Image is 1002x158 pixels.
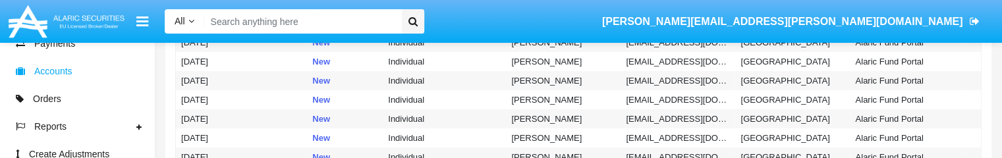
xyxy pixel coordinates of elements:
td: Alaric Fund Portal [850,128,964,147]
td: [DATE] [176,109,308,128]
td: New [307,109,383,128]
td: [PERSON_NAME] [506,52,621,71]
td: Individual [383,71,506,90]
td: New [307,52,383,71]
td: Individual [383,52,506,71]
td: [PERSON_NAME] [506,109,621,128]
td: [DATE] [176,90,308,109]
span: All [175,16,185,26]
td: Individual [383,128,506,147]
td: [GEOGRAPHIC_DATA] [735,128,850,147]
td: [PERSON_NAME] [506,71,621,90]
td: Alaric Fund Portal [850,52,964,71]
td: New [307,90,383,109]
input: Search [204,9,397,34]
td: [EMAIL_ADDRESS][DOMAIN_NAME] [621,71,735,90]
td: [EMAIL_ADDRESS][DOMAIN_NAME] [621,128,735,147]
a: [PERSON_NAME][EMAIL_ADDRESS][PERSON_NAME][DOMAIN_NAME] [596,3,986,40]
td: Alaric Fund Portal [850,109,964,128]
td: [DATE] [176,71,308,90]
td: Individual [383,90,506,109]
td: [EMAIL_ADDRESS][DOMAIN_NAME] [621,52,735,71]
a: All [165,14,204,28]
span: Reports [34,120,67,134]
td: Individual [383,109,506,128]
td: [GEOGRAPHIC_DATA] [735,52,850,71]
td: [DATE] [176,128,308,147]
td: Alaric Fund Portal [850,71,964,90]
td: New [307,128,383,147]
td: Alaric Fund Portal [850,90,964,109]
td: [EMAIL_ADDRESS][DOMAIN_NAME] [621,109,735,128]
img: Logo image [7,2,126,41]
td: [DATE] [176,52,308,71]
td: [GEOGRAPHIC_DATA] [735,71,850,90]
span: Orders [33,92,61,106]
span: [PERSON_NAME][EMAIL_ADDRESS][PERSON_NAME][DOMAIN_NAME] [602,16,963,27]
span: Payments [34,37,75,51]
td: [EMAIL_ADDRESS][DOMAIN_NAME] [621,90,735,109]
td: [GEOGRAPHIC_DATA] [735,90,850,109]
td: [GEOGRAPHIC_DATA] [735,109,850,128]
td: New [307,71,383,90]
td: [PERSON_NAME] [506,90,621,109]
td: [PERSON_NAME] [506,128,621,147]
span: Accounts [34,65,72,78]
